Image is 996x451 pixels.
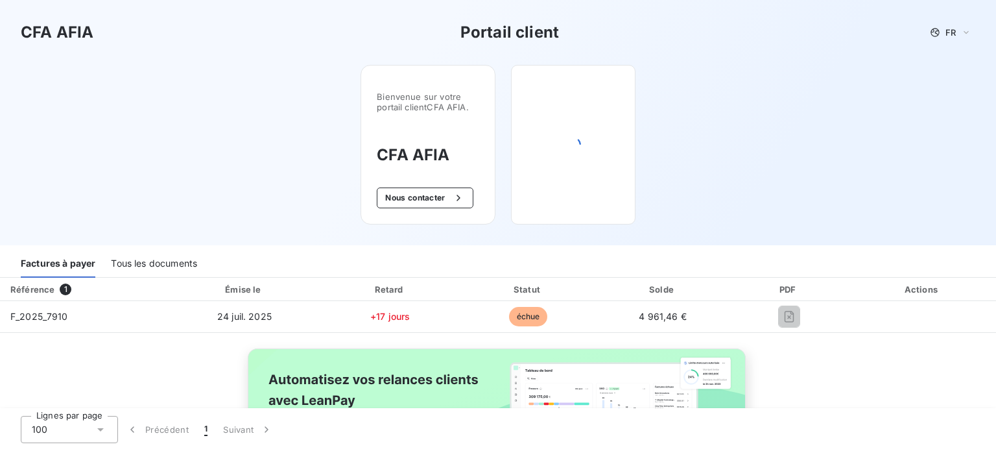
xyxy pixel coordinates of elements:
button: Suivant [215,416,281,443]
div: Factures à payer [21,250,95,278]
span: 100 [32,423,47,436]
span: 1 [60,284,71,295]
div: Tous les documents [111,250,197,278]
h3: Portail client [460,21,559,44]
h3: CFA AFIA [377,143,479,167]
span: 24 juil. 2025 [217,311,272,322]
span: F_2025_7910 [10,311,68,322]
div: Émise le [171,283,318,296]
h3: CFA AFIA [21,21,93,44]
span: 4 961,46 € [639,311,687,322]
div: Statut [462,283,593,296]
div: PDF [731,283,846,296]
div: Actions [851,283,993,296]
span: Bienvenue sur votre portail client CFA AFIA . [377,91,479,112]
div: Solde [599,283,727,296]
button: Précédent [118,416,196,443]
span: +17 jours [370,311,410,322]
span: échue [509,307,548,326]
div: Retard [323,283,457,296]
span: FR [945,27,956,38]
button: 1 [196,416,215,443]
div: Référence [10,284,54,295]
span: 1 [204,423,207,436]
button: Nous contacter [377,188,473,208]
